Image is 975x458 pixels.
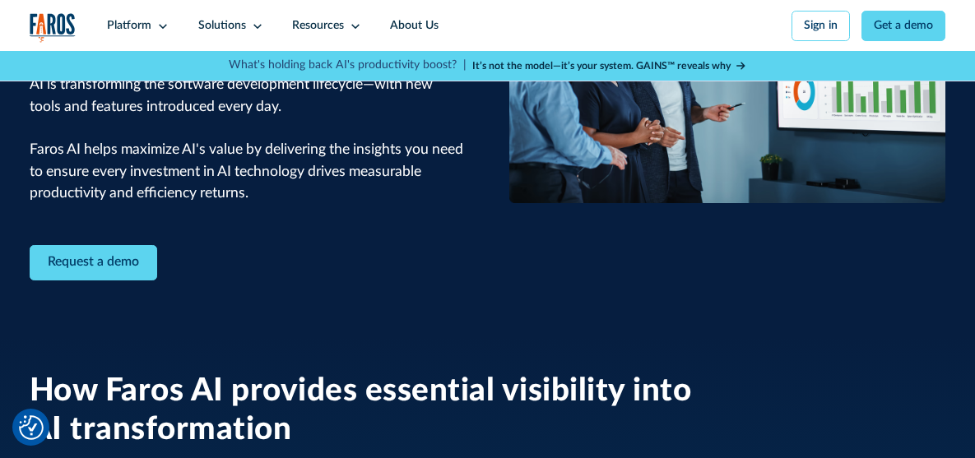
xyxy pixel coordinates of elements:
img: Logo of the analytics and reporting company Faros. [30,13,76,43]
a: home [30,13,76,43]
a: Get a demo [861,11,945,41]
div: Platform [107,17,151,35]
a: Contact Modal [30,245,157,280]
a: It’s not the model—it’s your system. GAINS™ reveals why [472,58,746,73]
button: Cookie Settings [19,415,44,440]
div: Solutions [198,17,246,35]
p: What's holding back AI's productivity boost? | [229,57,467,74]
img: Revisit consent button [19,415,44,440]
div: Resources [292,17,344,35]
a: Sign in [792,11,850,41]
h2: How Faros AI provides essential visibility into AI transformation [30,372,946,449]
strong: It’s not the model—it’s your system. GAINS™ reveals why [472,61,731,71]
p: AI is transforming the software development lifecycle—with new tools and features introduced ever... [30,74,467,204]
